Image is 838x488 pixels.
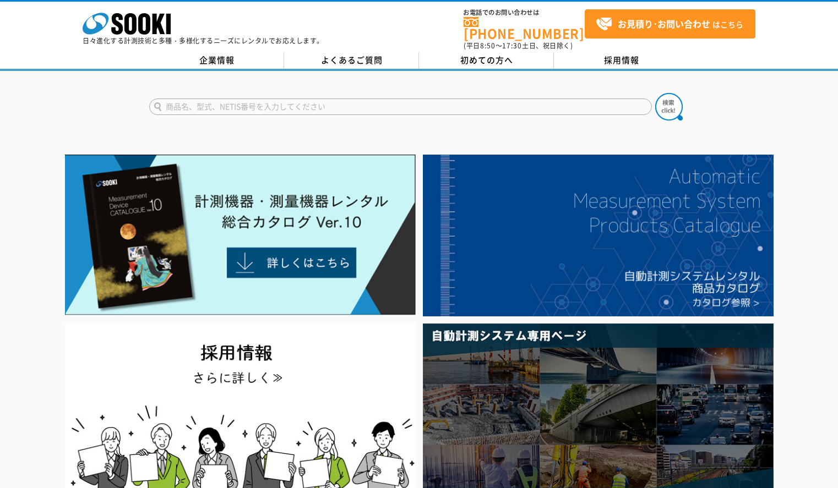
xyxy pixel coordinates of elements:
a: 採用情報 [554,52,689,69]
a: 企業情報 [149,52,284,69]
span: はこちら [596,16,743,32]
p: 日々進化する計測技術と多種・多様化するニーズにレンタルでお応えします。 [83,37,324,44]
span: お電話でのお問い合わせは [464,9,585,16]
a: 初めての方へ [419,52,554,69]
a: お見積り･お問い合わせはこちら [585,9,755,39]
span: (平日 ～ 土日、祝日除く) [464,41,573,51]
strong: お見積り･お問い合わせ [618,17,710,30]
span: 17:30 [502,41,522,51]
img: 自動計測システムカタログ [423,155,774,316]
span: 初めての方へ [460,54,513,66]
img: Catalog Ver10 [65,155,416,315]
img: btn_search.png [655,93,683,120]
input: 商品名、型式、NETIS番号を入力してください [149,98,652,115]
a: [PHONE_NUMBER] [464,17,585,40]
span: 8:50 [480,41,496,51]
a: よくあるご質問 [284,52,419,69]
